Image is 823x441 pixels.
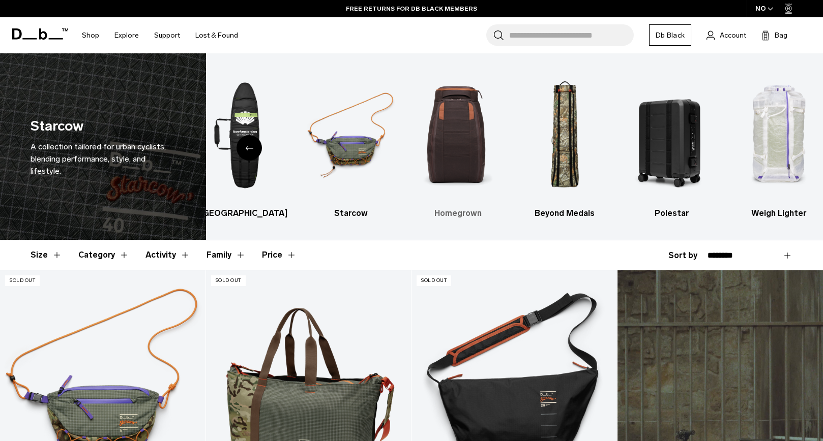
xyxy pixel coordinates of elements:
h3: Weigh Lighter [734,207,823,219]
h3: Polestar [627,207,716,219]
a: Lost & Found [195,17,238,53]
span: Account [720,30,746,41]
img: Db [413,69,502,202]
a: Db Beyond Medals [520,69,609,219]
a: Db Weigh Lighter [734,69,823,219]
span: Bag [775,30,787,41]
p: Sold Out [417,275,451,286]
a: Explore [114,17,139,53]
a: Support [154,17,180,53]
p: A collection tailored for urban cyclists, blending performance, style, and lifestyle. [31,141,175,177]
p: Sold Out [211,275,246,286]
li: 4 / 6 [520,69,609,219]
li: 2 / 6 [306,69,395,219]
img: Db [734,69,823,202]
li: 3 / 6 [413,69,502,219]
button: Toggle Filter [78,240,129,270]
a: Db Polestar [627,69,716,219]
h3: Starcow [306,207,395,219]
img: Db [627,69,716,202]
button: Bag [761,29,787,41]
a: Db Starcow [306,69,395,219]
a: Account [707,29,746,41]
a: Db Homegrown [413,69,502,219]
button: Toggle Filter [207,240,246,270]
img: Db [520,69,609,202]
li: 6 / 6 [734,69,823,219]
a: Db [GEOGRAPHIC_DATA] [199,69,288,219]
a: FREE RETURNS FOR DB BLACK MEMBERS [346,4,477,13]
li: 5 / 6 [627,69,716,219]
img: Db [306,69,395,202]
a: Db Black [649,24,691,46]
h1: Starcow [31,116,83,137]
img: Db [199,69,288,202]
button: Toggle Filter [145,240,190,270]
a: Shop [82,17,99,53]
div: Previous slide [237,135,262,161]
li: 1 / 6 [199,69,288,219]
nav: Main Navigation [74,17,246,53]
p: Sold Out [5,275,40,286]
h3: [GEOGRAPHIC_DATA] [199,207,288,219]
button: Toggle Filter [31,240,62,270]
h3: Beyond Medals [520,207,609,219]
button: Toggle Price [262,240,297,270]
h3: Homegrown [413,207,502,219]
